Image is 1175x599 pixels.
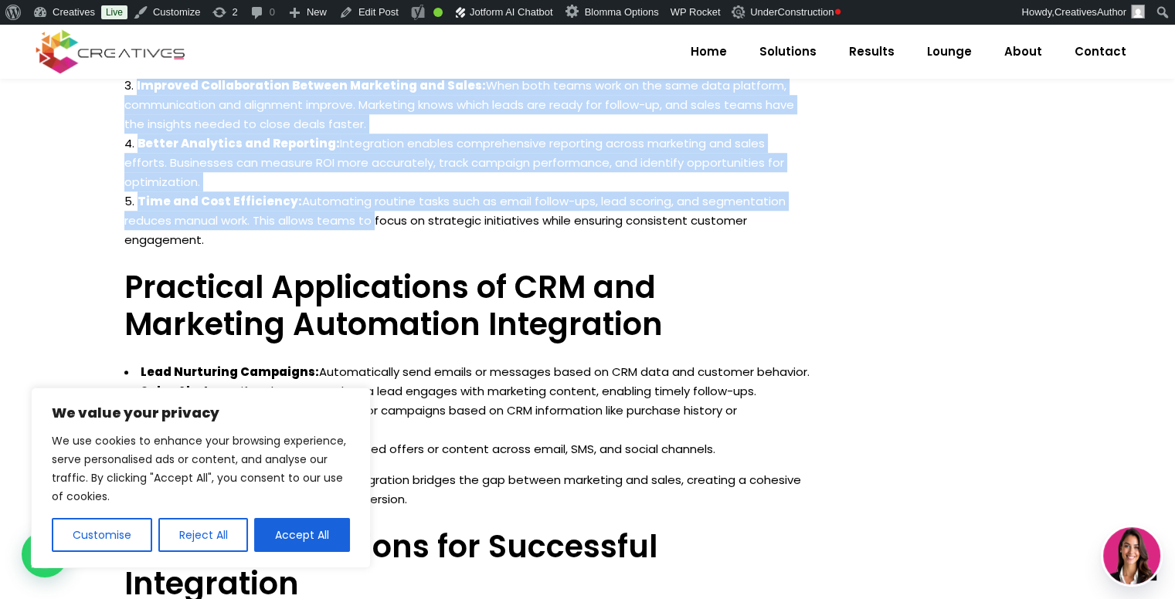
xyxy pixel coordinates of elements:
[31,387,371,568] div: We value your privacy
[52,431,350,506] p: We use cookies to enhance your browsing experience, serve personalised ads or content, and analys...
[254,518,350,552] button: Accept All
[691,32,727,72] span: Home
[1054,6,1126,18] span: CreativesAuthor
[124,134,810,191] li: Integration enables comprehensive reporting across marketing and sales efforts. Businesses can me...
[674,32,743,72] a: Home
[833,32,911,72] a: Results
[141,383,220,399] strong: Sales Alerts:
[137,77,486,93] strong: Improved Collaboration Between Marketing and Sales:
[124,470,810,509] p: These applications demonstrate how integration bridges the gap between marketing and sales, creat...
[124,381,810,401] li: Notify sales teams when a lead engages with marketing content, enabling timely follow-ups.
[138,193,302,209] strong: Time and Cost Efficiency:
[124,76,810,134] li: When both teams work on the same data platform, communication and alignment improve. Marketing kn...
[124,439,810,459] li: Deliver tailored offers or content across email, SMS, and social channels.
[52,404,350,422] p: We value your privacy
[988,32,1058,72] a: About
[1103,527,1160,584] img: agent
[759,32,817,72] span: Solutions
[141,364,319,380] strong: Lead Nurturing Campaigns:
[433,8,443,17] div: Good
[124,191,810,249] li: Automating routine tasks such as email follow-ups, lead scoring, and segmentation reduces manual ...
[22,531,68,577] div: WhatsApp contact
[124,269,810,343] h3: Practical Applications of CRM and Marketing Automation Integration
[743,32,833,72] a: Solutions
[1075,32,1126,72] span: Contact
[138,135,340,151] strong: Better Analytics and Reporting:
[732,5,747,19] img: Creatives | How CRM and Marketing Automation Integration Drives Business Growth
[124,401,810,439] li: Create dynamic lists for campaigns based on CRM information like purchase history or engagement p...
[1058,32,1143,72] a: Contact
[158,518,249,552] button: Reject All
[101,5,127,19] a: Live
[911,32,988,72] a: Lounge
[1004,32,1042,72] span: About
[52,518,152,552] button: Customise
[927,32,972,72] span: Lounge
[849,32,895,72] span: Results
[124,362,810,381] li: Automatically send emails or messages based on CRM data and customer behavior.
[1131,5,1145,19] img: Creatives | How CRM and Marketing Automation Integration Drives Business Growth
[32,28,188,76] img: Creatives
